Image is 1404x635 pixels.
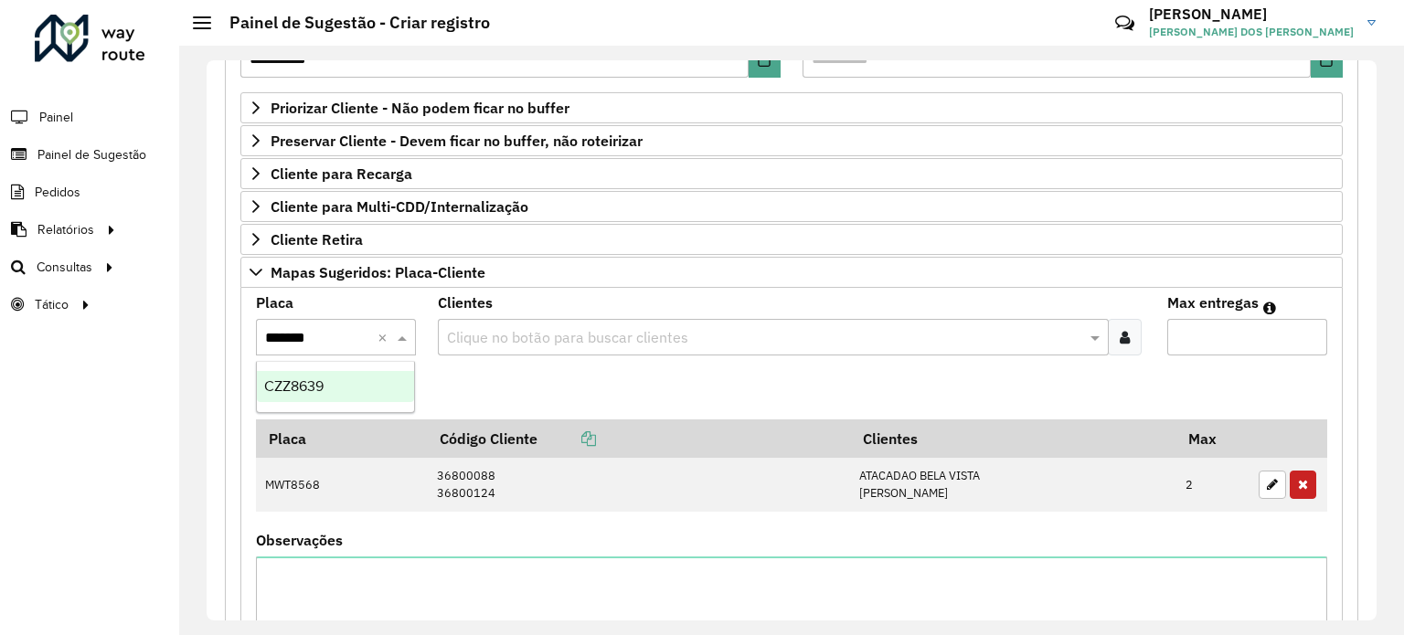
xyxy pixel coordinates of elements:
[271,265,485,280] span: Mapas Sugeridos: Placa-Cliente
[271,101,569,115] span: Priorizar Cliente - Não podem ficar no buffer
[35,295,69,314] span: Tático
[1176,419,1250,458] th: Max
[37,258,92,277] span: Consultas
[256,361,416,413] ng-dropdown-panel: Options list
[271,232,363,247] span: Cliente Retira
[211,13,490,33] h2: Painel de Sugestão - Criar registro
[1167,291,1259,313] label: Max entregas
[256,419,428,458] th: Placa
[256,529,343,551] label: Observações
[1149,5,1354,23] h3: [PERSON_NAME]
[428,458,850,512] td: 36800088 36800124
[271,166,412,181] span: Cliente para Recarga
[240,224,1343,255] a: Cliente Retira
[537,429,596,448] a: Copiar
[240,125,1343,156] a: Preservar Cliente - Devem ficar no buffer, não roteirizar
[256,458,428,512] td: MWT8568
[850,458,1176,512] td: ATACADAO BELA VISTA [PERSON_NAME]
[37,145,146,164] span: Painel de Sugestão
[1105,4,1144,43] a: Contato Rápido
[264,378,324,394] span: CZZ8639
[1176,458,1250,512] td: 2
[240,158,1343,189] a: Cliente para Recarga
[438,291,493,313] label: Clientes
[1149,24,1354,40] span: [PERSON_NAME] DOS [PERSON_NAME]
[37,220,94,239] span: Relatórios
[256,291,293,313] label: Placa
[240,92,1343,123] a: Priorizar Cliente - Não podem ficar no buffer
[271,199,528,214] span: Cliente para Multi-CDD/Internalização
[240,257,1343,288] a: Mapas Sugeridos: Placa-Cliente
[428,419,850,458] th: Código Cliente
[850,419,1176,458] th: Clientes
[271,133,643,148] span: Preservar Cliente - Devem ficar no buffer, não roteirizar
[1263,301,1276,315] em: Máximo de clientes que serão colocados na mesma rota com os clientes informados
[378,326,393,348] span: Clear all
[39,108,73,127] span: Painel
[35,183,80,202] span: Pedidos
[240,191,1343,222] a: Cliente para Multi-CDD/Internalização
